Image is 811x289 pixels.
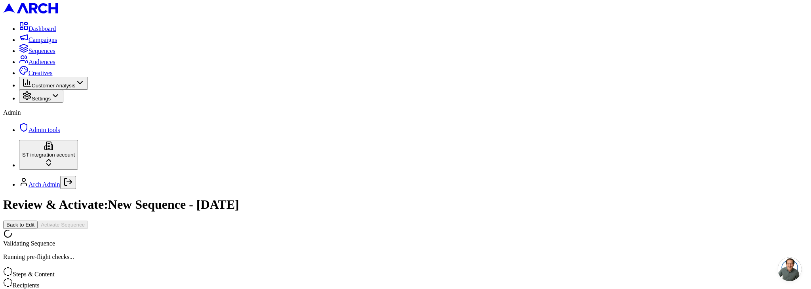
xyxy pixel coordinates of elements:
[22,152,75,158] span: ST integration account
[19,59,55,65] a: Audiences
[29,47,55,54] span: Sequences
[3,221,38,229] button: Back to Edit
[19,77,88,90] button: Customer Analysis
[13,271,55,278] span: Steps & Content
[38,221,88,229] button: Activate Sequence
[19,36,57,43] a: Campaigns
[29,36,57,43] span: Campaigns
[29,59,55,65] span: Audiences
[19,25,56,32] a: Dashboard
[778,257,801,281] a: Open chat
[60,176,76,189] button: Log out
[32,83,75,89] span: Customer Analysis
[29,181,60,188] a: Arch Admin
[19,47,55,54] a: Sequences
[19,140,78,170] button: ST integration account
[3,253,808,261] p: Running pre-flight checks...
[19,90,63,103] button: Settings
[3,197,808,212] h1: Review & Activate: New Sequence - [DATE]
[3,109,808,116] div: Admin
[29,127,60,133] span: Admin tools
[19,127,60,133] a: Admin tools
[13,282,40,289] span: Recipients
[32,96,51,102] span: Settings
[29,25,56,32] span: Dashboard
[29,70,52,76] span: Creatives
[3,240,808,247] div: Validating Sequence
[19,70,52,76] a: Creatives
